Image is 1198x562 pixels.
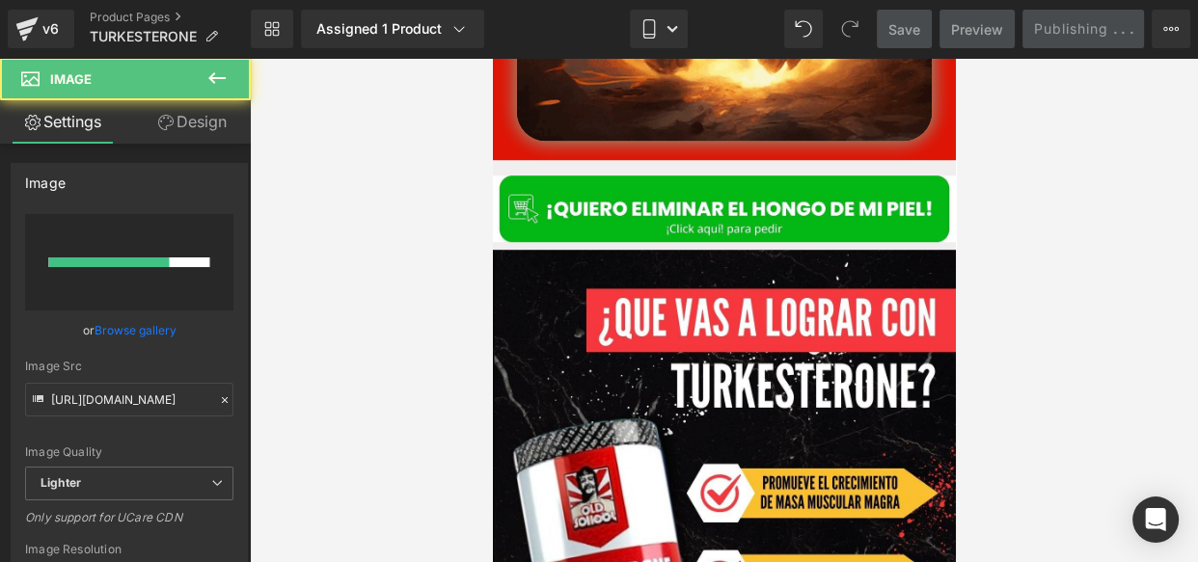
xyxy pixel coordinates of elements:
span: Image [50,71,92,87]
button: More [1152,10,1190,48]
div: Open Intercom Messenger [1132,496,1179,543]
button: Redo [830,10,869,48]
div: v6 [39,16,63,41]
button: Publishing . [1022,10,1145,48]
div: Assigned 1 Product [316,19,469,39]
a: Browse gallery [95,313,177,347]
span: Preview [951,19,1003,40]
div: Image Src [25,360,233,373]
a: Preview [939,10,1015,48]
div: Image [25,164,66,191]
input: Link [25,383,233,416]
span: Publishing [1034,20,1108,37]
span: . [1113,20,1117,37]
a: Product Pages [90,10,251,25]
div: Image Quality [25,445,233,459]
button: Undo [784,10,823,48]
div: Image Resolution [25,543,233,556]
span: TURKESTERONE [90,29,197,44]
div: Only support for UCare CDN [25,510,233,538]
a: Design [129,100,255,144]
a: New Library [251,10,293,48]
a: v6 [8,10,74,48]
div: or [25,320,233,340]
b: Lighter [41,475,81,490]
span: Save [888,19,920,40]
